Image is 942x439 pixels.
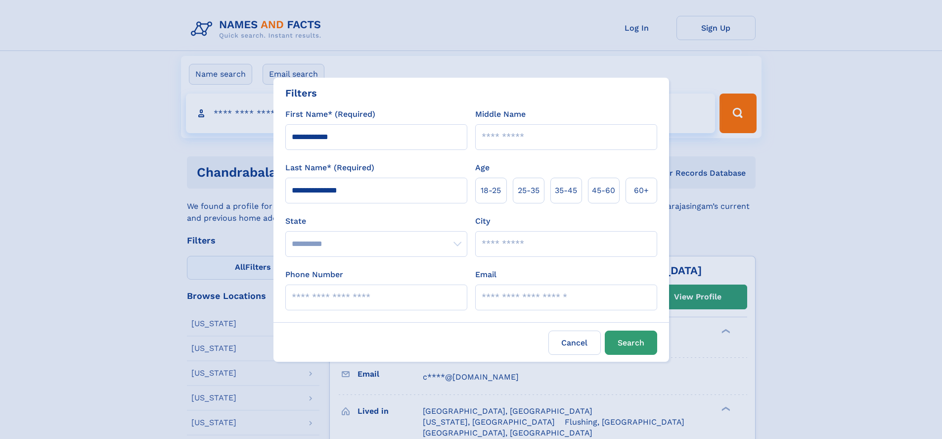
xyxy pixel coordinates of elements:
label: City [475,215,490,227]
span: 45‑60 [592,185,615,196]
div: Filters [285,86,317,100]
label: Phone Number [285,269,343,281]
span: 60+ [634,185,649,196]
label: Email [475,269,496,281]
label: Last Name* (Required) [285,162,374,174]
button: Search [605,331,657,355]
label: State [285,215,467,227]
label: First Name* (Required) [285,108,375,120]
span: 18‑25 [481,185,501,196]
span: 25‑35 [518,185,539,196]
span: 35‑45 [555,185,577,196]
label: Middle Name [475,108,526,120]
label: Age [475,162,490,174]
label: Cancel [548,331,601,355]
